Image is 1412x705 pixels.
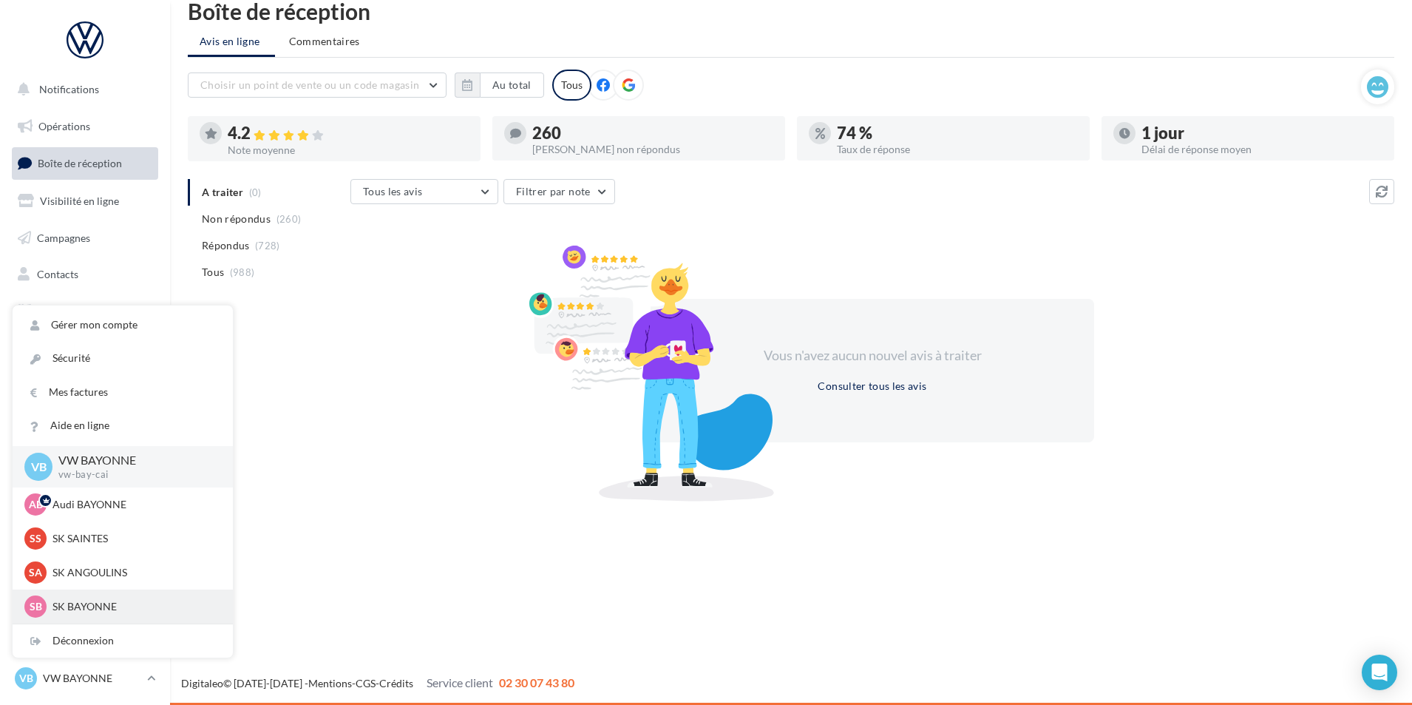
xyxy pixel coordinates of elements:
[37,268,78,280] span: Contacts
[532,125,773,141] div: 260
[202,238,250,253] span: Répondus
[228,145,469,155] div: Note moyenne
[200,78,419,91] span: Choisir un point de vente ou un code magasin
[12,664,158,692] a: VB VW BAYONNE
[228,125,469,142] div: 4.2
[255,240,280,252] span: (728)
[455,72,544,98] button: Au total
[812,377,932,395] button: Consulter tous les avis
[30,531,41,546] span: SS
[19,671,33,686] span: VB
[38,120,90,132] span: Opérations
[39,83,99,95] span: Notifications
[58,452,209,469] p: VW BAYONNE
[29,497,43,512] span: AB
[9,259,161,290] a: Contacts
[9,369,161,413] a: PLV et print personnalisable
[181,677,223,689] a: Digitaleo
[499,675,574,689] span: 02 30 07 43 80
[532,144,773,155] div: [PERSON_NAME] non répondus
[9,74,155,105] button: Notifications
[13,409,233,442] a: Aide en ligne
[29,565,42,580] span: SA
[52,531,215,546] p: SK SAINTES
[188,72,447,98] button: Choisir un point de vente ou un code magasin
[52,565,215,580] p: SK ANGOULINS
[13,308,233,342] a: Gérer mon compte
[9,147,161,179] a: Boîte de réception
[9,333,161,364] a: Calendrier
[745,346,999,365] div: Vous n'avez aucun nouvel avis à traiter
[350,179,498,204] button: Tous les avis
[13,376,233,409] a: Mes factures
[52,497,215,512] p: Audi BAYONNE
[37,231,90,243] span: Campagnes
[837,144,1078,155] div: Taux de réponse
[503,179,615,204] button: Filtrer par note
[363,185,423,198] span: Tous les avis
[276,213,302,225] span: (260)
[40,195,119,207] span: Visibilité en ligne
[9,111,161,142] a: Opérations
[308,677,352,689] a: Mentions
[43,671,141,686] p: VW BAYONNE
[9,186,161,217] a: Visibilité en ligne
[1362,655,1397,690] div: Open Intercom Messenger
[379,677,413,689] a: Crédits
[1141,125,1382,141] div: 1 jour
[181,677,574,689] span: © [DATE]-[DATE] - - -
[9,223,161,254] a: Campagnes
[202,212,271,226] span: Non répondus
[31,458,47,475] span: VB
[9,419,161,462] a: Campagnes DataOnDemand
[552,70,591,101] div: Tous
[52,599,215,614] p: SK BAYONNE
[30,599,42,614] span: SB
[38,157,122,169] span: Boîte de réception
[356,677,376,689] a: CGS
[230,266,255,278] span: (988)
[1141,144,1382,155] div: Délai de réponse moyen
[58,468,209,482] p: vw-bay-cai
[837,125,1078,141] div: 74 %
[9,296,161,327] a: Médiathèque
[202,265,224,280] span: Tous
[13,624,233,658] div: Déconnexion
[480,72,544,98] button: Au total
[289,34,360,49] span: Commentaires
[427,675,493,689] span: Service client
[13,342,233,375] a: Sécurité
